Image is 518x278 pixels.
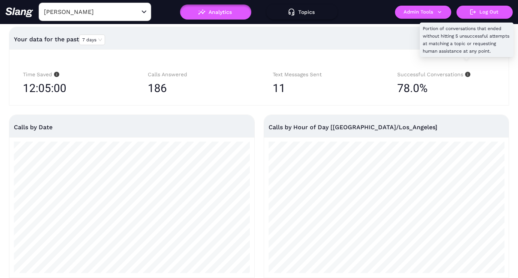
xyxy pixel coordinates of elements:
[14,115,250,139] div: Calls by Date
[180,5,251,20] button: Analytics
[269,115,504,139] div: Calls by Hour of Day [[GEOGRAPHIC_DATA]/Los_Angeles]
[140,8,149,17] button: Open
[82,35,102,45] span: 7 days
[23,79,66,98] span: 12:05:00
[148,82,167,95] span: 186
[397,71,470,77] span: Successful Conversations
[273,70,371,79] div: Text Messages Sent
[420,23,513,57] div: Portion of conversations that ended without hitting 5 unsuccessful attempts at matching a topic o...
[397,79,428,98] span: 78.0%
[5,7,33,17] img: 623511267c55cb56e2f2a487_logo2.png
[52,72,59,77] span: info-circle
[14,30,504,48] div: Your data for the past
[23,71,59,77] span: Time Saved
[463,72,470,77] span: info-circle
[395,6,451,19] button: Admin Tools
[148,70,246,79] div: Calls Answered
[180,9,251,14] a: Analytics
[456,6,513,19] button: Log Out
[266,5,338,20] button: Topics
[273,82,285,95] span: 11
